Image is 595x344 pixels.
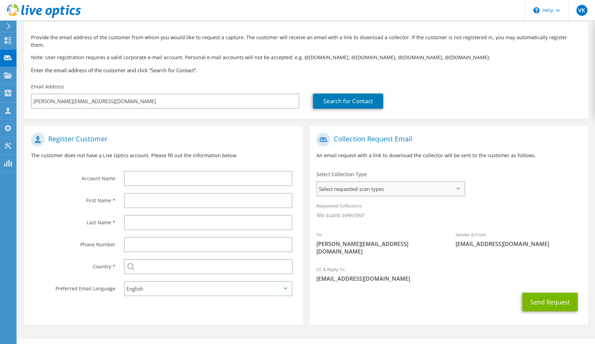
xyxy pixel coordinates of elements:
svg: \n [533,7,540,13]
div: Sender & From [449,227,588,251]
span: [EMAIL_ADDRESS][DOMAIN_NAME] [456,240,581,248]
a: Search for Contact [313,94,383,109]
div: Requested Collections [310,198,588,224]
span: Select requested scan types [317,182,464,196]
button: Send Request [522,293,578,311]
label: Preferred Email Language [31,281,115,292]
label: Select Collection Type [316,171,367,178]
label: Country * [31,259,115,270]
label: Last Name * [31,215,115,226]
label: Email Address [31,83,64,90]
h1: Collection Request Email [316,133,578,147]
h3: Enter the email address of the customer and click “Search for Contact”. [31,66,581,74]
label: Account Name [31,171,115,182]
p: Note: User registration requires a valid corporate e-mail account. Personal e-mail accounts will ... [31,54,581,61]
p: The customer does not have a Live Optics account. Please fill out the information below. [31,152,296,159]
label: Phone Number [31,237,115,248]
span: VK [576,5,587,16]
p: An email request with a link to download the collector will be sent to the customer as follows. [316,152,581,159]
span: [PERSON_NAME][EMAIL_ADDRESS][DOMAIN_NAME] [316,240,442,255]
div: CC & Reply To [310,262,588,286]
span: No scans selected [316,211,581,219]
div: To [310,227,449,259]
label: First Name * [31,193,115,204]
h1: Register Customer [31,133,292,147]
p: Provide the email address of the customer from whom you would like to request a capture. The cust... [31,34,581,49]
span: [EMAIL_ADDRESS][DOMAIN_NAME] [316,275,581,282]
